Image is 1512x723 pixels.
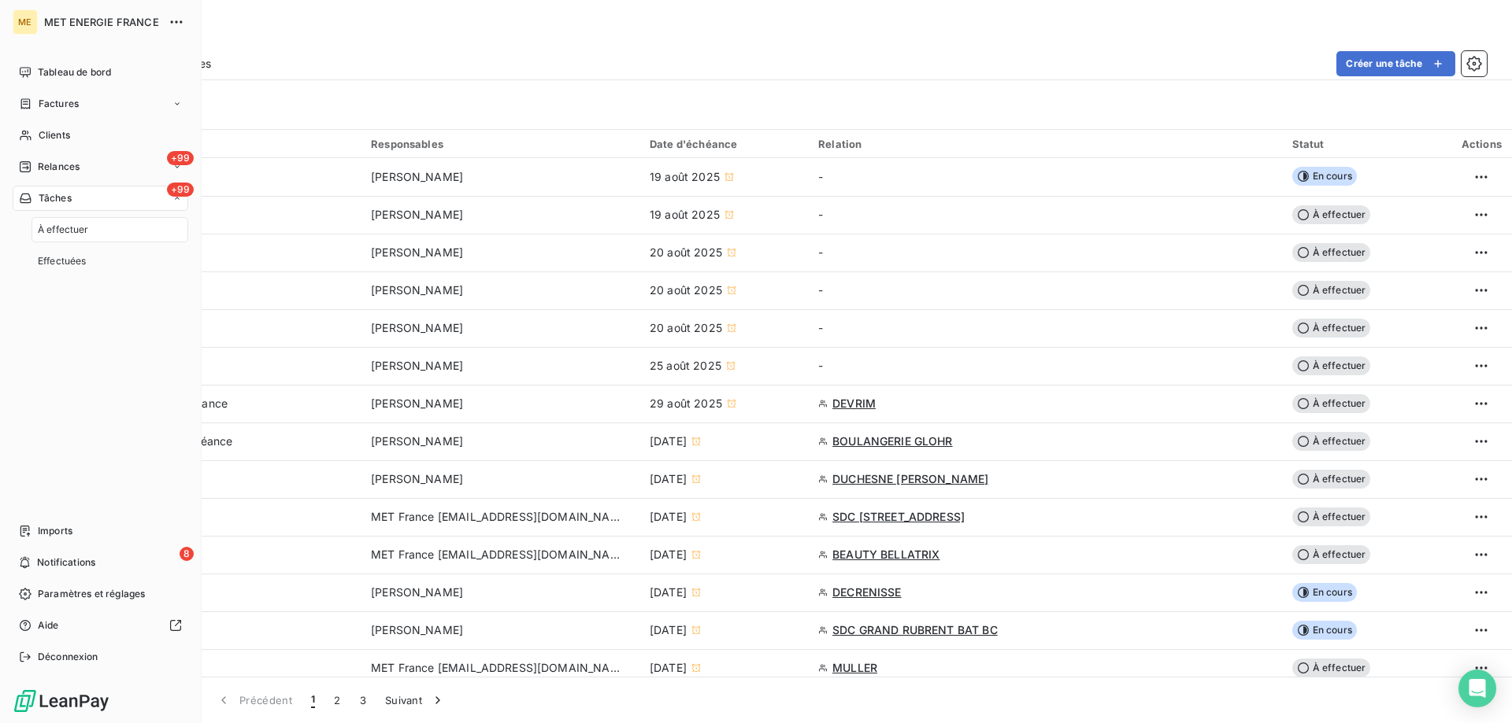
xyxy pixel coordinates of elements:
span: Notifications [37,555,95,570]
span: En cours [1292,621,1357,640]
span: +99 [167,151,194,165]
span: [PERSON_NAME] [371,358,463,374]
span: À effectuer [1292,394,1371,413]
span: Tableau de bord [38,65,111,79]
span: À effectuer [1292,658,1371,677]
span: [DATE] [650,433,687,449]
div: Relation [818,138,1273,150]
button: Suivant [376,684,455,717]
span: Factures [39,97,79,111]
span: [DATE] [650,509,687,525]
span: 19 août 2025 [650,207,720,223]
span: À effectuer [1292,205,1371,224]
span: MET ENERGIE FRANCE [44,16,159,28]
td: - [809,271,1283,309]
span: [PERSON_NAME] [371,245,463,260]
div: Responsables [371,138,631,150]
span: MULLER [832,660,877,676]
button: 3 [350,684,376,717]
span: À effectuer [1292,319,1371,338]
span: +99 [167,183,194,197]
td: - [809,347,1283,385]
a: Aide [13,613,188,638]
span: En cours [1292,583,1357,602]
span: Paramètres et réglages [38,587,145,601]
span: [DATE] [650,547,687,563]
span: À effectuer [1292,432,1371,451]
span: [PERSON_NAME] [371,622,463,638]
span: [PERSON_NAME] [371,396,463,411]
span: 20 août 2025 [650,282,722,298]
span: [PERSON_NAME] [371,282,463,298]
td: - [809,158,1283,196]
span: SDC GRAND RUBRENT BAT BC [832,622,998,638]
span: À effectuer [1292,281,1371,300]
td: - [809,309,1283,347]
span: [DATE] [650,660,687,676]
span: DUCHESNE [PERSON_NAME] [832,471,988,487]
img: Logo LeanPay [13,688,110,714]
span: [DATE] [650,622,687,638]
span: BEAUTY BELLATRIX [832,547,939,563]
span: MET France [EMAIL_ADDRESS][DOMAIN_NAME] [371,509,623,525]
span: MET France [EMAIL_ADDRESS][DOMAIN_NAME] [371,660,623,676]
span: À effectuer [1292,356,1371,375]
span: Aide [38,618,59,633]
span: DECRENISSE [832,585,902,600]
button: Précédent [206,684,302,717]
span: MET France [EMAIL_ADDRESS][DOMAIN_NAME] [371,547,623,563]
span: SDC [STREET_ADDRESS] [832,509,965,525]
span: [PERSON_NAME] [371,207,463,223]
button: 1 [302,684,324,717]
td: - [809,196,1283,234]
span: [PERSON_NAME] [371,585,463,600]
span: [PERSON_NAME] [371,433,463,449]
div: ME [13,9,38,35]
div: Actions [1461,138,1503,150]
span: DEVRIM [832,396,876,411]
span: 25 août 2025 [650,358,721,374]
span: À effectuer [1292,545,1371,564]
span: À effectuer [1292,470,1371,489]
span: [PERSON_NAME] [371,169,463,185]
span: BOULANGERIE GLOHR [832,433,953,449]
span: 20 août 2025 [650,245,722,260]
button: Créer une tâche [1336,51,1455,76]
div: Tâche [76,137,352,151]
div: Date d'échéance [650,138,799,150]
div: Open Intercom Messenger [1458,670,1496,707]
td: - [809,234,1283,271]
span: [PERSON_NAME] [371,471,463,487]
span: [DATE] [650,585,687,600]
span: À effectuer [38,223,89,237]
span: En cours [1292,167,1357,186]
button: 2 [324,684,350,717]
span: [PERSON_NAME] [371,320,463,336]
span: 29 août 2025 [650,396,722,411]
span: [DATE] [650,471,687,487]
span: Effectuées [38,254,87,268]
span: Clients [39,128,70,142]
div: Statut [1292,138,1442,150]
span: 19 août 2025 [650,169,720,185]
span: À effectuer [1292,243,1371,262]
span: Tâches [39,191,72,205]
span: 20 août 2025 [650,320,722,336]
span: Déconnexion [38,650,98,664]
span: À effectuer [1292,507,1371,526]
span: 8 [180,547,194,561]
span: Imports [38,524,72,538]
span: 1 [311,692,315,708]
span: Relances [38,160,80,174]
